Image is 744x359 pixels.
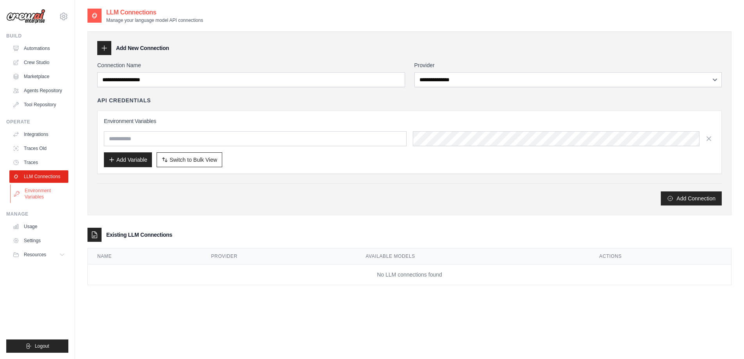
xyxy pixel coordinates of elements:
[9,234,68,247] a: Settings
[9,70,68,83] a: Marketplace
[356,248,590,264] th: Available Models
[88,264,731,285] td: No LLM connections found
[97,61,405,69] label: Connection Name
[9,156,68,169] a: Traces
[157,152,222,167] button: Switch to Bulk View
[24,252,46,258] span: Resources
[106,17,203,23] p: Manage your language model API connections
[9,248,68,261] button: Resources
[106,8,203,17] h2: LLM Connections
[104,152,152,167] button: Add Variable
[169,156,217,164] span: Switch to Bulk View
[35,343,49,349] span: Logout
[661,191,722,205] button: Add Connection
[9,128,68,141] a: Integrations
[9,56,68,69] a: Crew Studio
[9,142,68,155] a: Traces Old
[9,220,68,233] a: Usage
[106,231,172,239] h3: Existing LLM Connections
[202,248,357,264] th: Provider
[6,33,68,39] div: Build
[6,211,68,217] div: Manage
[414,61,722,69] label: Provider
[6,119,68,125] div: Operate
[9,98,68,111] a: Tool Repository
[6,9,45,24] img: Logo
[6,339,68,353] button: Logout
[590,248,731,264] th: Actions
[104,117,715,125] h3: Environment Variables
[10,184,69,203] a: Environment Variables
[97,96,151,104] h4: API Credentials
[9,84,68,97] a: Agents Repository
[9,42,68,55] a: Automations
[9,170,68,183] a: LLM Connections
[88,248,202,264] th: Name
[116,44,169,52] h3: Add New Connection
